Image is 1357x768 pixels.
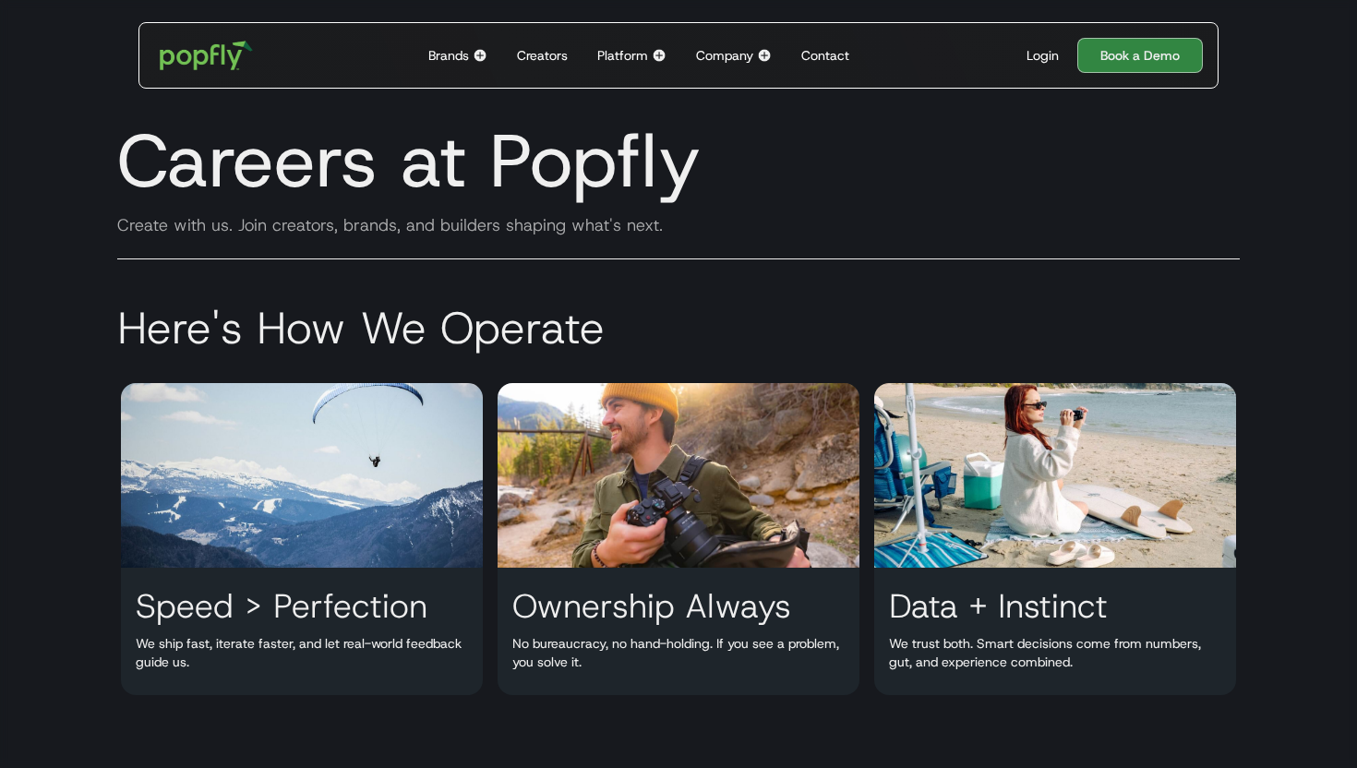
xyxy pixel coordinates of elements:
div: Company [696,46,753,65]
div: Create with us. Join creators, brands, and builders shaping what's next. [102,214,1255,236]
h3: Speed > Perfection [121,586,442,625]
h3: Ownership Always [498,586,806,625]
div: Platform [597,46,648,65]
div: Brands [428,46,469,65]
a: Login [1019,46,1066,65]
p: No bureaucracy, no hand-holding. If you see a problem, you solve it. [498,634,859,671]
div: Login [1027,46,1059,65]
p: We trust both. Smart decisions come from numbers, gut, and experience combined. [874,634,1236,671]
a: Book a Demo [1077,38,1203,73]
div: Contact [801,46,849,65]
a: Contact [794,23,857,88]
a: home [147,28,266,83]
h3: Data + Instinct [874,586,1123,625]
h1: Careers at Popfly [102,116,1255,205]
div: Creators [517,46,568,65]
h2: Here's How We Operate [102,300,1255,355]
a: Creators [510,23,575,88]
p: We ship fast, iterate faster, and let real-world feedback guide us. [121,634,483,671]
